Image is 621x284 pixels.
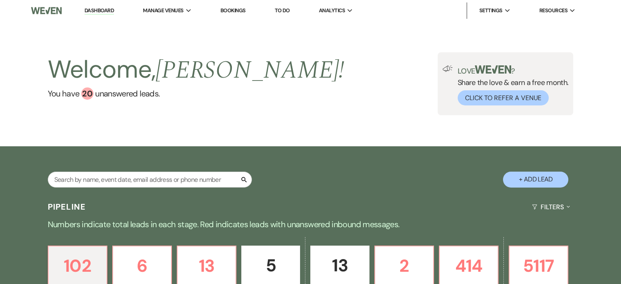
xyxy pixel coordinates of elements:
[247,252,295,279] p: 5
[316,252,364,279] p: 13
[143,7,183,15] span: Manage Venues
[503,172,568,188] button: + Add Lead
[458,65,569,75] p: Love ?
[31,2,62,19] img: Weven Logo
[183,252,231,280] p: 13
[445,252,493,280] p: 414
[156,51,344,89] span: [PERSON_NAME] !
[475,65,511,74] img: weven-logo-green.svg
[48,87,345,100] a: You have 20 unanswered leads.
[220,7,246,14] a: Bookings
[529,196,573,218] button: Filters
[48,52,345,87] h2: Welcome,
[443,65,453,72] img: loud-speaker-illustration.svg
[48,172,252,188] input: Search by name, event date, email address or phone number
[479,7,503,15] span: Settings
[319,7,345,15] span: Analytics
[275,7,290,14] a: To Do
[118,252,166,280] p: 6
[53,252,102,280] p: 102
[514,252,563,280] p: 5117
[458,90,549,105] button: Click to Refer a Venue
[17,218,605,231] p: Numbers indicate total leads in each stage. Red indicates leads with unanswered inbound messages.
[380,252,428,280] p: 2
[85,7,114,15] a: Dashboard
[539,7,568,15] span: Resources
[81,87,93,100] div: 20
[453,65,569,105] div: Share the love & earn a free month.
[48,201,86,212] h3: Pipeline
